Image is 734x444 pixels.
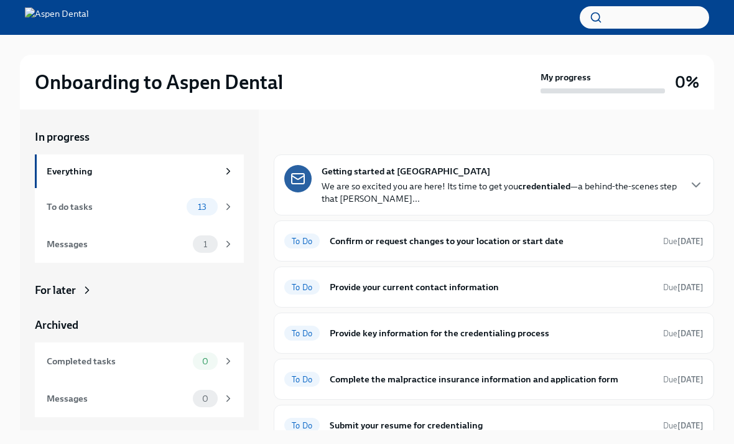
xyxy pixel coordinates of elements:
[47,237,188,251] div: Messages
[330,234,653,248] h6: Confirm or request changes to your location or start date
[663,328,704,339] span: September 6th, 2025 07:00
[677,283,704,292] strong: [DATE]
[47,164,218,178] div: Everything
[284,277,704,297] a: To DoProvide your current contact informationDue[DATE]
[47,354,188,368] div: Completed tasks
[195,394,216,404] span: 0
[35,342,244,380] a: Completed tasks0
[663,281,704,293] span: September 2nd, 2025 07:00
[663,420,704,432] span: September 6th, 2025 07:00
[274,130,328,144] div: In progress
[284,375,320,384] span: To Do
[35,318,244,333] a: Archived
[663,421,704,430] span: Due
[284,283,320,292] span: To Do
[35,283,76,298] div: For later
[322,165,490,177] strong: Getting started at [GEOGRAPHIC_DATA]
[675,71,699,93] h3: 0%
[35,130,244,144] a: In progress
[35,154,244,188] a: Everything
[284,323,704,343] a: To DoProvide key information for the credentialing processDue[DATE]
[330,326,653,340] h6: Provide key information for the credentialing process
[677,375,704,384] strong: [DATE]
[35,188,244,225] a: To do tasks13
[284,237,320,246] span: To Do
[195,357,216,366] span: 0
[663,283,704,292] span: Due
[663,329,704,338] span: Due
[47,392,188,405] div: Messages
[284,329,320,338] span: To Do
[284,231,704,251] a: To DoConfirm or request changes to your location or start dateDue[DATE]
[47,200,182,214] div: To do tasks
[330,372,653,386] h6: Complete the malpractice insurance information and application form
[677,237,704,246] strong: [DATE]
[284,369,704,389] a: To DoComplete the malpractice insurance information and application formDue[DATE]
[35,380,244,417] a: Messages0
[518,181,570,192] strong: credentialed
[322,180,679,205] p: We are so excited you are here! Its time to get you —a behind-the-scenes step that [PERSON_NAME]...
[35,70,283,95] h2: Onboarding to Aspen Dental
[663,375,704,384] span: Due
[284,415,704,435] a: To DoSubmit your resume for credentialingDue[DATE]
[663,237,704,246] span: Due
[663,235,704,247] span: September 2nd, 2025 07:00
[677,329,704,338] strong: [DATE]
[330,280,653,294] h6: Provide your current contact information
[25,7,89,27] img: Aspen Dental
[330,418,653,432] h6: Submit your resume for credentialing
[677,421,704,430] strong: [DATE]
[284,421,320,430] span: To Do
[190,202,214,212] span: 13
[541,71,591,83] strong: My progress
[35,225,244,263] a: Messages1
[196,240,215,249] span: 1
[35,283,244,298] a: For later
[663,374,704,385] span: September 6th, 2025 07:00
